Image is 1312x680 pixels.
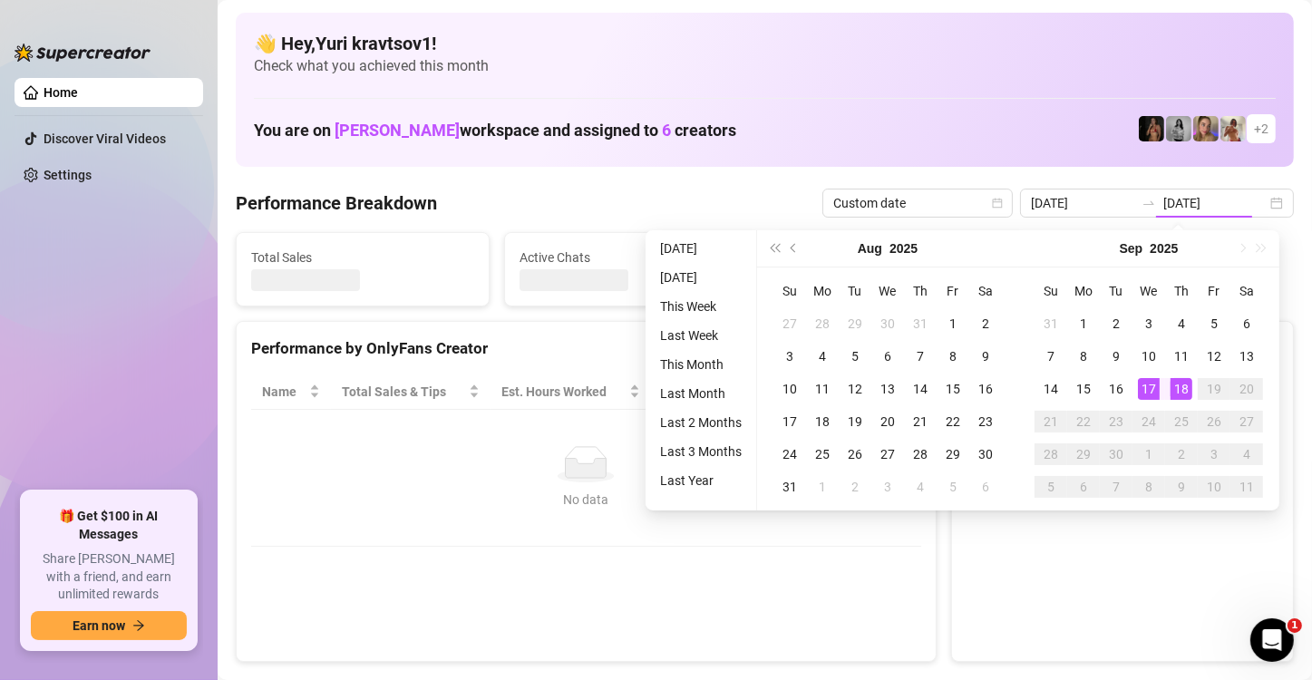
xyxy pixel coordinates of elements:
[31,611,187,640] button: Earn nowarrow-right
[236,190,437,216] h4: Performance Breakdown
[651,374,773,410] th: Sales / Hour
[251,248,474,267] span: Total Sales
[1288,618,1302,633] span: 1
[269,490,903,510] div: No data
[331,374,491,410] th: Total Sales & Tips
[31,550,187,604] span: Share [PERSON_NAME] with a friend, and earn unlimited rewards
[335,121,460,140] span: [PERSON_NAME]
[254,56,1276,76] span: Check what you achieved this month
[254,31,1276,56] h4: 👋 Hey, Yuri kravtsov1 !
[44,85,78,100] a: Home
[1166,116,1191,141] img: A
[501,382,626,402] div: Est. Hours Worked
[44,168,92,182] a: Settings
[833,189,1002,217] span: Custom date
[251,374,331,410] th: Name
[44,131,166,146] a: Discover Viral Videos
[1139,116,1164,141] img: D
[1031,193,1134,213] input: Start date
[1220,116,1246,141] img: Green
[1254,119,1268,139] span: + 2
[788,248,1011,267] span: Messages Sent
[342,382,465,402] span: Total Sales & Tips
[1250,618,1294,662] iframe: Intercom live chat
[967,336,1278,361] div: Sales by OnlyFans Creator
[520,248,743,267] span: Active Chats
[251,336,921,361] div: Performance by OnlyFans Creator
[73,618,125,633] span: Earn now
[1142,196,1156,210] span: swap-right
[662,382,747,402] span: Sales / Hour
[782,382,895,402] span: Chat Conversion
[262,382,306,402] span: Name
[662,121,671,140] span: 6
[1142,196,1156,210] span: to
[15,44,151,62] img: logo-BBDzfeDw.svg
[1163,193,1267,213] input: End date
[992,198,1003,209] span: calendar
[254,121,736,141] h1: You are on workspace and assigned to creators
[132,619,145,632] span: arrow-right
[31,508,187,543] span: 🎁 Get $100 in AI Messages
[772,374,920,410] th: Chat Conversion
[1193,116,1219,141] img: Cherry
